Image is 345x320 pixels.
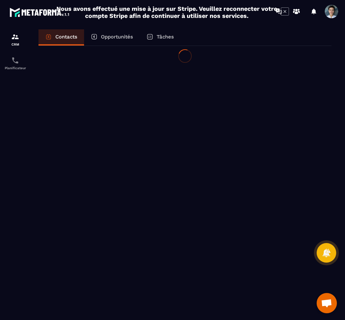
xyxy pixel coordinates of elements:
[55,34,77,40] p: Contacts
[84,29,140,46] a: Opportunités
[38,29,84,46] a: Contacts
[140,29,181,46] a: Tâches
[2,43,29,46] p: CRM
[2,51,29,75] a: schedulerschedulerPlanificateur
[56,5,277,19] h2: Nous avons effectué une mise à jour sur Stripe. Veuillez reconnecter votre compte Stripe afin de ...
[11,33,19,41] img: formation
[2,28,29,51] a: formationformationCRM
[2,66,29,70] p: Planificateur
[101,34,133,40] p: Opportunités
[317,293,337,313] a: Ouvrir le chat
[157,34,174,40] p: Tâches
[11,56,19,64] img: scheduler
[9,6,70,18] img: logo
